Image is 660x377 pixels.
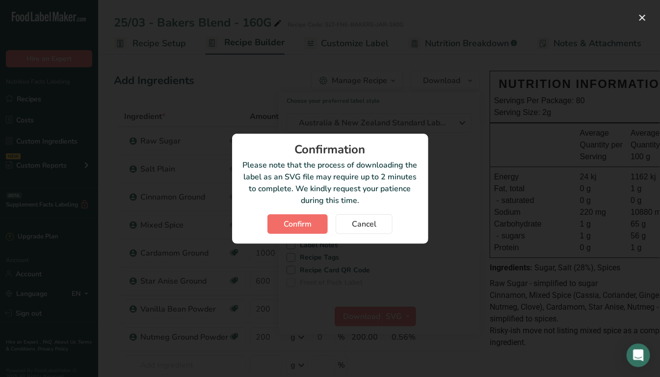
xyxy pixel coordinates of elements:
[627,344,650,367] div: Open Intercom Messenger
[242,159,419,206] p: Please note that the process of downloading the label as an SVG file may require up to 2 minutes ...
[352,218,376,230] span: Cancel
[336,214,393,234] button: Cancel
[242,144,419,155] div: Confirmation
[267,214,328,234] button: Confirm
[284,218,312,230] span: Confirm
